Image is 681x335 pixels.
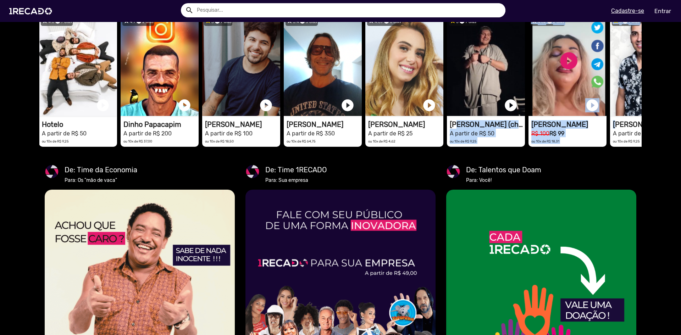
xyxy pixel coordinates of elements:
[123,139,152,143] small: ou 10x de R$ 37,00
[287,139,316,143] small: ou 10x de R$ 64,75
[650,5,676,17] a: Entrar
[265,164,327,175] mat-card-title: De: Time 1RECADO
[466,164,541,175] mat-card-title: De: Talentos que Doam
[450,139,477,143] small: ou 10x de R$ 9,25
[39,13,117,116] video: 1RECADO vídeos dedicados para fãs e empresas
[284,13,362,116] video: 1RECADO vídeos dedicados para fãs e empresas
[205,120,280,129] h1: [PERSON_NAME]
[368,120,443,129] h1: [PERSON_NAME]
[185,6,194,15] mat-icon: Example home icon
[528,13,607,116] video: 1RECADO vídeos dedicados para fãs e empresas
[611,7,644,14] u: Cadastre-se
[422,98,436,112] a: play_circle_filled
[183,4,195,16] button: Example home icon
[42,139,69,143] small: ou 10x de R$ 9,25
[65,164,137,175] mat-card-title: De: Time da Economia
[205,139,234,143] small: ou 10x de R$ 18,50
[123,130,172,137] small: A partir de R$ 200
[613,139,640,143] small: ou 10x de R$ 9,25
[177,98,192,112] a: play_circle_filled
[450,120,525,129] h1: [PERSON_NAME] (churros)
[368,139,395,143] small: ou 10x de R$ 4,62
[447,13,525,116] video: 1RECADO vídeos dedicados para fãs e empresas
[287,120,362,129] h1: [PERSON_NAME]
[42,120,117,129] h1: Hotelo
[531,130,549,137] small: R$ 100
[531,120,607,129] h1: [PERSON_NAME]
[613,130,658,137] small: A partir de R$ 50
[202,13,280,116] video: 1RECADO vídeos dedicados para fãs e empresas
[368,130,413,137] small: A partir de R$ 25
[192,3,505,17] input: Pesquisar...
[205,130,253,137] small: A partir de R$ 100
[450,130,494,137] small: A partir de R$ 50
[265,177,327,184] mat-card-subtitle: Para: Sua empresa
[96,98,110,112] a: play_circle_filled
[259,98,273,112] a: play_circle_filled
[123,120,199,129] h1: Dinho Papacapim
[585,98,599,112] a: play_circle_filled
[42,130,87,137] small: A partir de R$ 50
[504,98,518,112] a: play_circle_filled
[340,98,355,112] a: play_circle_filled
[65,177,137,184] mat-card-subtitle: Para: Os "mão de vaca"
[549,130,564,137] b: R$ 99
[121,13,199,116] video: 1RECADO vídeos dedicados para fãs e empresas
[365,13,443,116] video: 1RECADO vídeos dedicados para fãs e empresas
[466,177,541,184] mat-card-subtitle: Para: Você!
[531,139,559,143] small: ou 10x de R$ 18,31
[287,130,335,137] small: A partir de R$ 350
